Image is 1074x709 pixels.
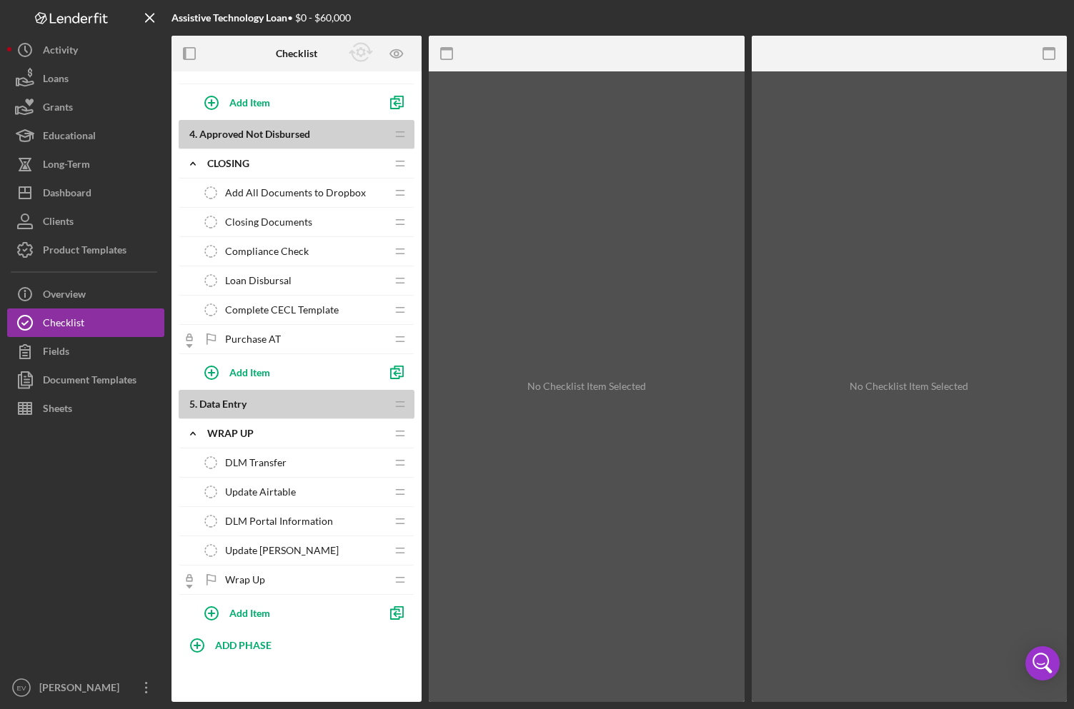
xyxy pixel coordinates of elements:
button: Long-Term [7,150,164,178]
div: Product Templates [43,236,126,268]
span: DLM Transfer [225,457,287,468]
button: Add Item [193,88,379,116]
div: Closing [207,158,386,169]
button: Sheets [7,394,164,423]
button: Add Item [193,598,379,627]
div: Clients [43,207,74,239]
div: • $0 - $60,000 [171,12,351,24]
button: ADD PHASE [179,630,414,659]
span: Closing Documents [225,216,312,228]
div: Fields [43,337,69,369]
span: Purchase AT [225,333,281,345]
span: DLM Portal Information [225,516,333,527]
div: Overview [43,280,86,312]
button: Product Templates [7,236,164,264]
button: Add Item [193,358,379,386]
div: Sheets [43,394,72,426]
span: Update Airtable [225,486,296,498]
div: Add Item [229,89,270,116]
div: Document Templates [43,366,136,398]
text: EV [17,684,26,692]
span: 5 . [189,398,197,410]
span: 4 . [189,128,197,140]
div: Educational [43,121,96,154]
span: Complete CECL Template [225,304,339,316]
div: [PERSON_NAME] [36,673,129,705]
button: EV[PERSON_NAME] [7,673,164,702]
button: Overview [7,280,164,308]
b: Assistive Technology Loan [171,11,287,24]
span: Wrap Up [225,574,265,585]
div: Loans [43,64,69,96]
button: Educational [7,121,164,150]
div: Long-Term [43,150,90,182]
span: Loan Disbursal [225,275,292,286]
div: Checklist [43,308,84,341]
span: Compliance Check [225,246,309,257]
button: Clients [7,207,164,236]
button: Preview as [381,38,413,70]
span: Update [PERSON_NAME] [225,545,339,556]
div: Activity [43,36,78,68]
span: Data Entry [199,398,247,410]
button: Grants [7,93,164,121]
div: Grants [43,93,73,125]
button: Document Templates [7,366,164,394]
div: No Checklist Item Selected [527,381,646,392]
button: Fields [7,337,164,366]
div: Add Item [229,358,270,386]
b: ADD PHASE [215,639,272,651]
span: Approved Not Disbursed [199,128,310,140]
button: Dashboard [7,178,164,207]
span: Add All Documents to Dropbox [225,187,366,198]
button: Checklist [7,308,164,337]
div: Open Intercom Messenger [1025,646,1060,680]
button: Activity [7,36,164,64]
b: Checklist [276,48,317,59]
div: Add Item [229,599,270,626]
button: Loans [7,64,164,93]
div: Dashboard [43,178,91,211]
div: Wrap up [207,428,386,439]
div: No Checklist Item Selected [850,381,968,392]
